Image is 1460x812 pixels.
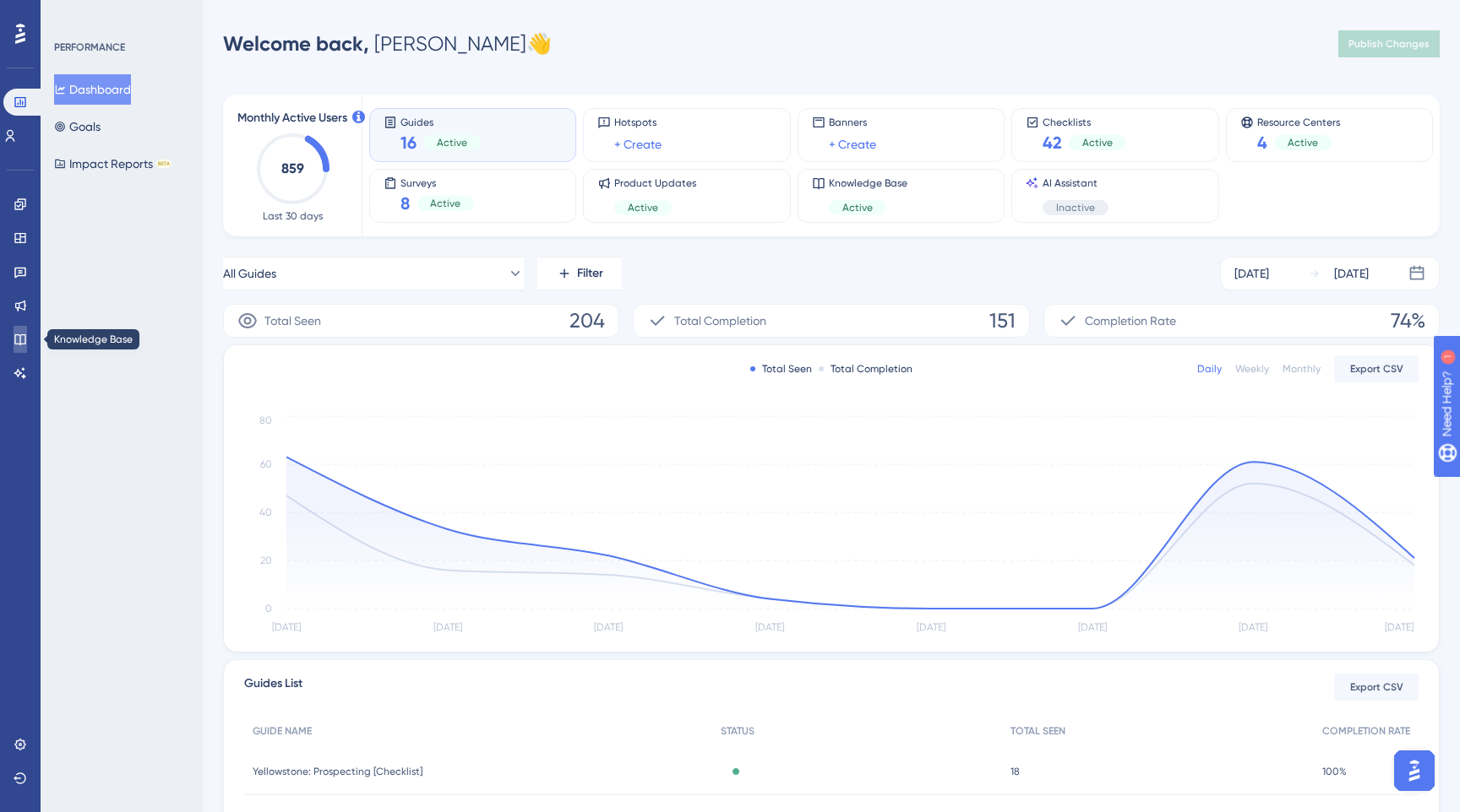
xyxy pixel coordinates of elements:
[1334,355,1419,382] button: Export CSV
[1011,724,1065,738] span: TOTAL SEEN
[1197,362,1222,376] div: Daily
[1389,745,1440,796] iframe: UserGuiding AI Assistant Launcher
[614,176,696,190] span: Product Updates
[721,724,755,738] span: STATUS
[1385,621,1414,633] tspan: [DATE]
[223,257,524,290] button: All Guides
[1043,176,1109,190] span: AI Assistant
[1239,621,1267,633] tspan: [DATE]
[40,4,106,24] span: Need Help?
[54,41,125,54] div: PERFORMANCE
[1322,765,1347,778] span: 100%
[569,307,605,334] span: 204
[437,136,467,149] span: Active
[819,362,912,376] div: Total Completion
[1056,201,1095,214] span: Inactive
[1011,765,1020,778] span: 18
[1043,116,1126,127] span: Checklists
[674,311,766,331] span: Total Completion
[614,116,662,129] span: Hotspots
[223,263,276,284] span: All Guides
[829,134,876,154] a: + Create
[237,108,347,128] span: Monthly Active Users
[260,458,272,470] tspan: 60
[829,176,907,190] span: Knowledge Base
[614,134,662,154] a: + Create
[1322,724,1410,738] span: COMPLETION RATE
[264,311,321,331] span: Total Seen
[54,149,172,179] button: Impact ReportsBETA
[272,621,301,633] tspan: [DATE]
[156,160,172,168] div: BETA
[842,201,873,214] span: Active
[253,724,312,738] span: GUIDE NAME
[259,506,272,518] tspan: 40
[244,674,302,701] span: Guides List
[281,160,304,176] text: 859
[54,111,101,142] button: Goals
[917,621,945,633] tspan: [DATE]
[1078,621,1107,633] tspan: [DATE]
[1338,30,1440,57] button: Publish Changes
[1283,362,1321,376] div: Monthly
[1082,136,1113,149] span: Active
[263,209,323,223] span: Last 30 days
[223,30,552,57] div: [PERSON_NAME] 👋
[628,201,658,214] span: Active
[54,74,131,105] button: Dashboard
[594,621,623,633] tspan: [DATE]
[400,176,474,188] span: Surveys
[223,31,369,56] span: Welcome back,
[1257,131,1267,154] span: 4
[1350,680,1403,694] span: Export CSV
[1350,362,1403,376] span: Export CSV
[755,621,784,633] tspan: [DATE]
[1348,37,1430,51] span: Publish Changes
[265,603,272,614] tspan: 0
[253,765,422,778] span: Yellowstone: Prospecting [Checklist]
[829,116,876,129] span: Banners
[1234,263,1269,284] div: [DATE]
[400,192,410,215] span: 8
[117,8,123,22] div: 1
[433,621,462,633] tspan: [DATE]
[1391,307,1425,334] span: 74%
[430,197,460,210] span: Active
[1043,131,1062,154] span: 42
[400,116,481,127] span: Guides
[1235,362,1269,376] div: Weekly
[1257,116,1340,127] span: Resource Centers
[1334,263,1369,284] div: [DATE]
[989,307,1016,334] span: 151
[260,555,272,566] tspan: 20
[1288,136,1318,149] span: Active
[259,414,272,426] tspan: 80
[577,263,603,284] span: Filter
[750,362,812,376] div: Total Seen
[1334,674,1419,701] button: Export CSV
[400,131,417,154] span: 16
[1085,311,1176,331] span: Completion Rate
[537,257,622,290] button: Filter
